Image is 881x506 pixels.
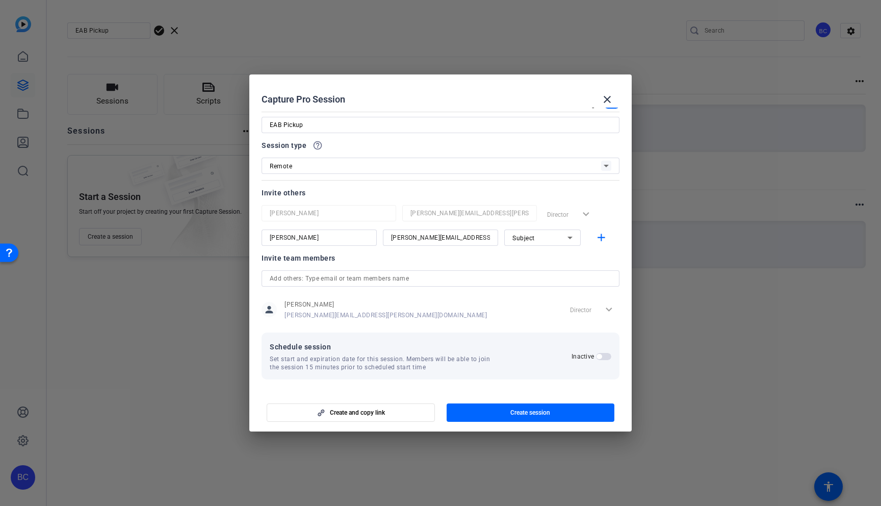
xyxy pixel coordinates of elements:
[262,87,619,112] div: Capture Pro Session
[270,163,292,170] span: Remote
[601,93,613,106] mat-icon: close
[572,352,594,361] h2: Inactive
[262,252,619,264] div: Invite team members
[284,300,487,309] span: [PERSON_NAME]
[447,403,615,422] button: Create session
[270,272,611,285] input: Add others: Type email or team members name
[391,232,490,244] input: Email...
[512,235,535,242] span: Subject
[262,139,306,151] span: Session type
[270,119,611,131] input: Enter Session Name
[270,341,572,353] span: Schedule session
[262,302,277,317] mat-icon: person
[330,409,385,417] span: Create and copy link
[267,403,435,422] button: Create and copy link
[510,409,550,417] span: Create session
[313,140,323,150] mat-icon: help_outline
[270,232,369,244] input: Name...
[284,311,487,319] span: [PERSON_NAME][EMAIL_ADDRESS][PERSON_NAME][DOMAIN_NAME]
[595,232,608,244] mat-icon: add
[410,207,529,219] input: Email...
[262,187,619,199] div: Invite others
[270,355,496,371] span: Set start and expiration date for this session. Members will be able to join the session 15 minut...
[270,207,388,219] input: Name...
